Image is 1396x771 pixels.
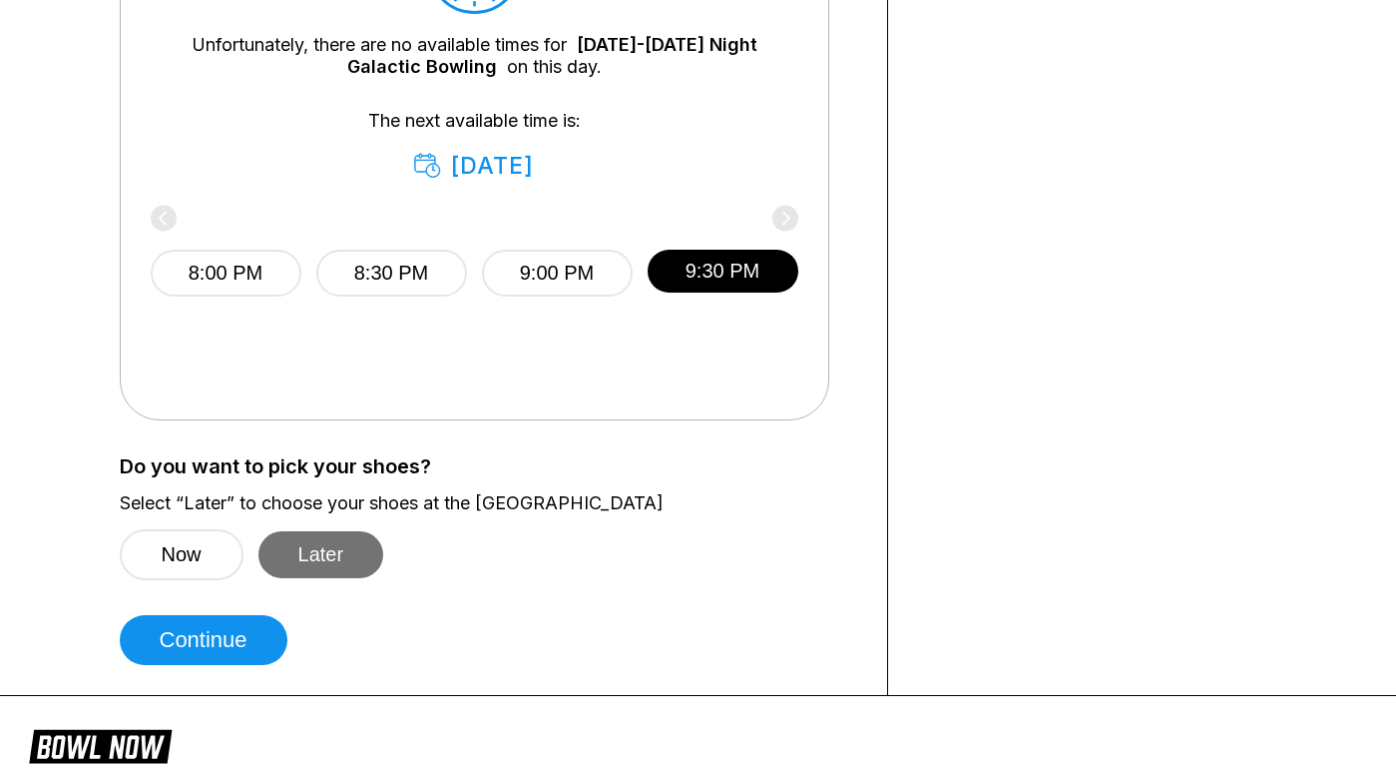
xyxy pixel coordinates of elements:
[181,110,768,180] div: The next available time is:
[120,492,857,514] label: Select “Later” to choose your shoes at the [GEOGRAPHIC_DATA]
[151,250,301,297] button: 8:00 PM
[120,455,857,477] label: Do you want to pick your shoes?
[120,615,287,665] button: Continue
[316,250,467,297] button: 8:30 PM
[482,250,633,297] button: 9:00 PM
[648,250,798,293] button: 9:30 PM
[414,152,535,180] div: [DATE]
[258,531,384,578] button: Later
[120,529,243,580] button: Now
[181,34,768,78] div: Unfortunately, there are no available times for on this day.
[347,34,757,77] a: [DATE]-[DATE] Night Galactic Bowling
